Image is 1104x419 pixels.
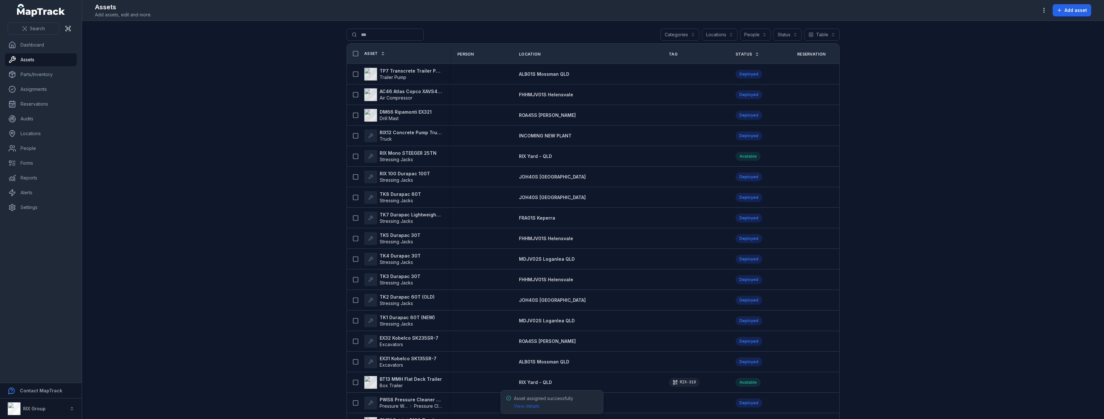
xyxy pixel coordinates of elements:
[519,215,555,221] a: FRA01S Keperra
[380,253,421,259] strong: TK4 Durapac 30T
[364,294,435,307] a: TK2 Durapac 60T (OLD)Stressing Jacks
[736,111,762,120] div: Deployed
[5,157,77,170] a: Forms
[736,337,762,346] div: Deployed
[736,378,761,387] div: Available
[519,359,569,364] span: ALB01S Mossman QLD
[364,335,438,348] a: EX32 Kobelco SK235SR-7Excavators
[736,90,762,99] div: Deployed
[380,212,442,218] strong: TK7 Durapac Lightweight 100T
[519,112,576,118] a: ROA45S [PERSON_NAME]
[364,109,432,122] a: DM66 Ripamonti EX321Drill Mast
[519,318,575,324] a: MDJV02S Loganlea QLD
[519,379,552,386] a: RIX Yard - QLD
[95,3,151,12] h2: Assets
[364,68,442,81] a: TP7 Transcrete Trailer PumpTrailer Pump
[364,397,442,409] a: PWS8 Pressure Cleaner Skid MountedPressure WashersPressure Cleaner Skid Mounted
[736,398,762,407] div: Deployed
[30,25,45,32] span: Search
[380,232,420,239] strong: TK5 Durapac 30T
[5,186,77,199] a: Alerts
[414,403,442,409] span: Pressure Cleaner Skid Mounted
[519,380,552,385] span: RIX Yard - QLD
[519,235,573,242] a: FHHMJV01S Helensvale
[660,29,699,41] button: Categories
[1053,4,1091,16] button: Add asset
[519,133,572,138] span: INCOMING NEW PLANT
[364,191,421,204] a: TK8 Durapac 60TStressing Jacks
[519,153,552,159] span: RIX Yard - QLD
[380,116,399,121] span: Drill Mast
[364,212,442,224] a: TK7 Durapac Lightweight 100TStressing Jacks
[380,301,413,306] span: Stressing Jacks
[380,136,392,142] span: Truck
[380,177,413,183] span: Stressing Jacks
[380,170,430,177] strong: RIX 100 Durapac 100T
[380,342,403,347] span: Excavators
[364,129,442,142] a: RIX12 Concrete Pump TruckTruck
[519,338,576,344] span: ROA45S [PERSON_NAME]
[519,318,575,323] span: MDJV02S Loganlea QLD
[380,362,403,368] span: Excavators
[8,22,59,35] button: Search
[514,396,573,409] span: Asset assigned successfully
[669,52,677,57] span: Tag
[519,194,586,201] a: JOH40S [GEOGRAPHIC_DATA]
[380,129,442,136] strong: RIX12 Concrete Pump Truck
[17,4,65,17] a: MapTrack
[380,218,413,224] span: Stressing Jacks
[380,68,442,74] strong: TP7 Transcrete Trailer Pump
[514,403,539,409] a: View details
[804,29,840,41] button: Table
[364,51,385,56] a: Asset
[380,280,413,285] span: Stressing Jacks
[669,378,700,387] div: RIX-319
[736,275,762,284] div: Deployed
[380,294,435,300] strong: TK2 Durapac 60T (OLD)
[380,109,432,115] strong: DM66 Ripamonti EX321
[364,355,436,368] a: EX31 Kobelco SK135SR-7Excavators
[364,314,435,327] a: TK1 Durapac 60T (NEW)Stressing Jacks
[5,68,77,81] a: Parts/Inventory
[380,157,413,162] span: Stressing Jacks
[736,234,762,243] div: Deployed
[23,406,46,411] strong: RIX Group
[380,273,420,280] strong: TK3 Durapac 30T
[519,71,569,77] a: ALB01S Mossman QLD
[519,195,586,200] span: JOH40S [GEOGRAPHIC_DATA]
[519,256,575,262] a: MDJV02S Loganlea QLD
[519,174,586,179] span: JOH40S [GEOGRAPHIC_DATA]
[736,296,762,305] div: Deployed
[457,52,474,57] span: Person
[5,112,77,125] a: Audits
[380,259,413,265] span: Stressing Jacks
[736,152,761,161] div: Available
[773,29,802,41] button: Status
[519,277,573,282] span: FHHMJV01S Helensvale
[364,170,430,183] a: RIX 100 Durapac 100TStressing Jacks
[380,198,413,203] span: Stressing Jacks
[736,52,752,57] span: Status
[736,172,762,181] div: Deployed
[5,39,77,51] a: Dashboard
[519,359,569,365] a: ALB01S Mossman QLD
[380,95,412,100] span: Air Compressor
[736,70,762,79] div: Deployed
[5,171,77,184] a: Reports
[519,153,552,160] a: RIX Yard - QLD
[736,214,762,223] div: Deployed
[364,232,420,245] a: TK5 Durapac 30TStressing Jacks
[380,355,436,362] strong: EX31 Kobelco SK135SR-7
[5,127,77,140] a: Locations
[736,52,759,57] a: Status
[364,150,436,163] a: RIX Mono STEEGER 25TNStressing Jacks
[5,201,77,214] a: Settings
[380,74,406,80] span: Trailer Pump
[702,29,737,41] button: Locations
[380,150,436,156] strong: RIX Mono STEEGER 25TN
[380,88,442,95] strong: AC46 Atlas Copco XAVS450
[380,314,435,321] strong: TK1 Durapac 60T (NEW)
